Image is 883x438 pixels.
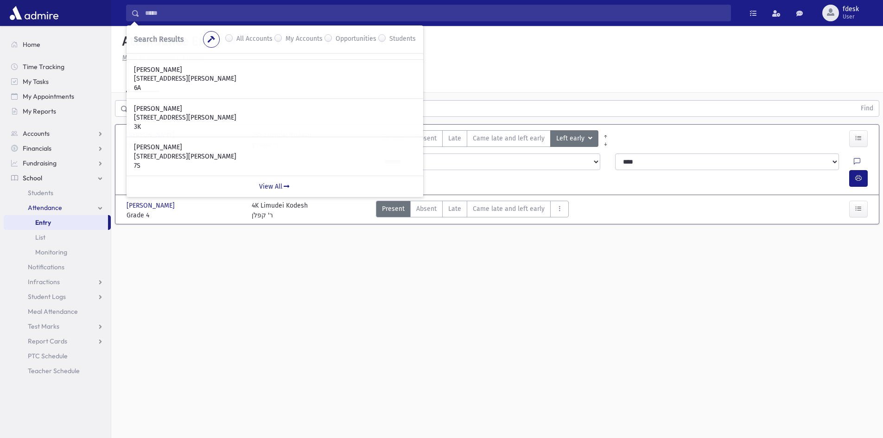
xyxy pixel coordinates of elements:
a: [PERSON_NAME] [STREET_ADDRESS][PERSON_NAME] 7S [134,143,416,170]
a: My Reports [4,104,111,119]
a: [PERSON_NAME] [STREET_ADDRESS][PERSON_NAME] 6A [134,65,416,93]
a: View All [127,176,423,197]
span: Meal Attendance [28,307,78,316]
span: My Appointments [23,92,74,101]
p: 3K [134,122,416,132]
a: Meal Attendance [4,304,111,319]
span: Absent [416,204,437,214]
span: Absent [416,133,437,143]
span: Students [28,189,53,197]
a: Monitoring [4,245,111,260]
p: [PERSON_NAME] [134,143,416,152]
label: Opportunities [336,34,376,45]
a: Infractions [4,274,111,289]
div: 4K Limudei Kodesh ר' קפלן [252,201,308,220]
a: Single [126,66,159,92]
span: User [843,13,859,20]
span: Attendance [28,203,62,212]
span: My Tasks [23,77,49,86]
a: Students [4,185,111,200]
u: Missing Attendance History [122,54,203,62]
span: Infractions [28,278,60,286]
a: Missing Attendance History [119,54,203,62]
button: Find [855,101,879,116]
span: Home [23,40,40,49]
span: School [23,174,42,182]
span: Entry [35,218,51,227]
a: [PERSON_NAME] [STREET_ADDRESS][PERSON_NAME] 3K [134,104,416,132]
a: PTC Schedule [4,349,111,363]
label: Students [389,34,416,45]
span: PTC Schedule [28,352,68,360]
span: [PERSON_NAME] [127,201,177,210]
a: Financials [4,141,111,156]
a: Student Logs [4,289,111,304]
a: Report Cards [4,334,111,349]
label: My Accounts [286,34,323,45]
span: My Reports [23,107,56,115]
a: Test Marks [4,319,111,334]
span: Present [382,204,405,214]
input: Search [140,5,731,21]
p: 6A [134,83,416,93]
span: Late [448,204,461,214]
a: Teacher Schedule [4,363,111,378]
span: Came late and left early [473,204,545,214]
span: Time Tracking [23,63,64,71]
a: Time Tracking [4,59,111,74]
p: [PERSON_NAME] [134,104,416,114]
span: Came late and left early [473,133,545,143]
a: Fundraising [4,156,111,171]
div: AttTypes [376,201,569,220]
p: [STREET_ADDRESS][PERSON_NAME] [134,113,416,122]
img: AdmirePro [7,4,61,22]
a: My Tasks [4,74,111,89]
span: Monitoring [35,248,67,256]
p: 7S [134,161,416,171]
a: Attendance [4,200,111,215]
span: Report Cards [28,337,67,345]
span: Left early [556,133,586,144]
button: Left early [550,130,598,147]
span: Fundraising [23,159,57,167]
span: Financials [23,144,51,152]
span: Test Marks [28,322,59,330]
label: All Accounts [236,34,273,45]
span: Notifications [28,263,64,271]
h5: Attendance Entry [119,33,222,49]
span: Student Logs [28,292,66,301]
a: Home [4,37,111,52]
a: Notifications [4,260,111,274]
p: [PERSON_NAME] [134,65,416,75]
span: Late [448,133,461,143]
span: Search Results [134,35,184,44]
p: [STREET_ADDRESS][PERSON_NAME] [134,152,416,161]
a: Accounts [4,126,111,141]
div: AttTypes [376,130,598,150]
p: [STREET_ADDRESS][PERSON_NAME] [134,74,416,83]
a: School [4,171,111,185]
span: Grade 4 [127,210,242,220]
a: Entry [4,215,108,230]
a: My Appointments [4,89,111,104]
span: List [35,233,45,241]
span: fdesk [843,6,859,13]
span: Teacher Schedule [28,367,80,375]
span: Accounts [23,129,50,138]
a: List [4,230,111,245]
